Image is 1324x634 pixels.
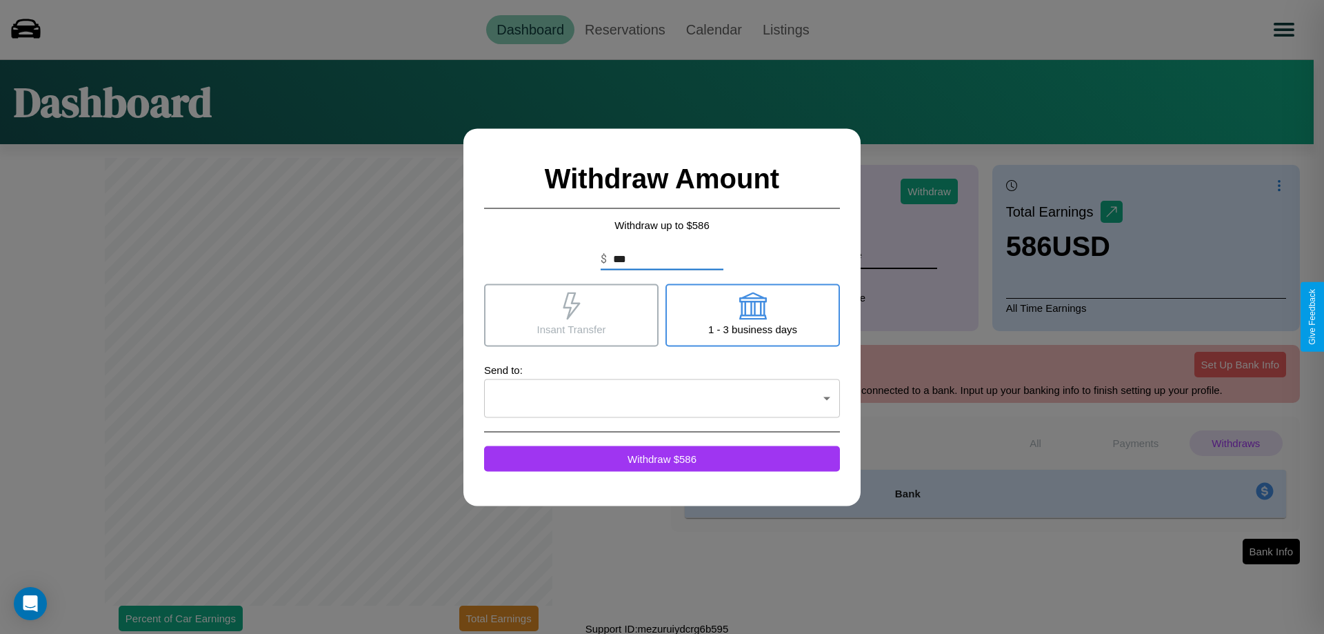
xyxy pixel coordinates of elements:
p: $ [601,250,607,267]
button: Withdraw $586 [484,446,840,471]
p: 1 - 3 business days [708,319,797,338]
p: Send to: [484,360,840,379]
h2: Withdraw Amount [484,149,840,208]
div: Give Feedback [1307,289,1317,345]
p: Insant Transfer [536,319,605,338]
p: Withdraw up to $ 586 [484,215,840,234]
div: Open Intercom Messenger [14,587,47,620]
